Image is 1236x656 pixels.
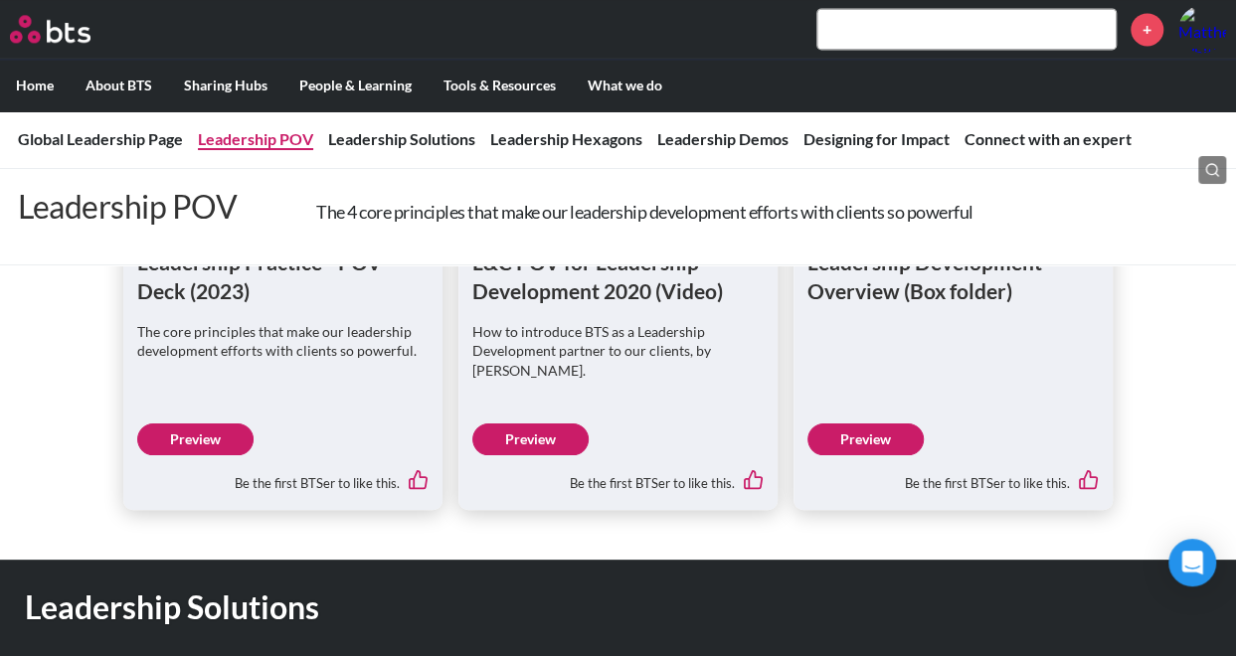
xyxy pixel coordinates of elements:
a: Leadership POV [198,129,313,148]
a: Profile [1178,5,1226,53]
div: Open Intercom Messenger [1168,539,1216,586]
a: Leadership Demos [657,129,789,148]
div: Be the first BTSer to like this. [137,455,429,497]
a: + [1131,13,1163,46]
a: Connect with an expert [965,129,1132,148]
a: Leadership Hexagons [490,129,642,148]
img: Matthew Whitlock [1178,5,1226,53]
div: Be the first BTSer to like this. [472,455,764,497]
img: BTS Logo [10,15,90,43]
a: Go home [10,15,127,43]
a: Global Leadership Page [18,129,183,148]
p: Leadership POV [18,187,237,227]
label: People & Learning [283,60,428,111]
label: About BTS [70,60,168,111]
h1: Leadership Practice - POV Deck (2023) [137,247,429,306]
label: What we do [572,60,678,111]
h1: Leadership Development Overview (Box folder) [807,247,1099,306]
a: Preview [472,423,589,455]
label: Sharing Hubs [168,60,283,111]
a: Preview [137,423,254,455]
a: The 4 core principles that make our leadership development efforts with clients so powerful [316,201,973,223]
a: Designing for Impact [803,129,950,148]
label: Tools & Resources [428,60,572,111]
h1: L&C POV for Leadership Development 2020 (Video) [472,247,764,306]
h1: Leadership Solutions [25,584,855,629]
p: The core principles that make our leadership development efforts with clients so powerful. [137,322,429,361]
p: How to introduce BTS as a Leadership Development partner to our clients, by [PERSON_NAME]. [472,322,764,381]
a: Preview [807,423,924,455]
a: Leadership Solutions [328,129,475,148]
div: Be the first BTSer to like this. [807,455,1099,497]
